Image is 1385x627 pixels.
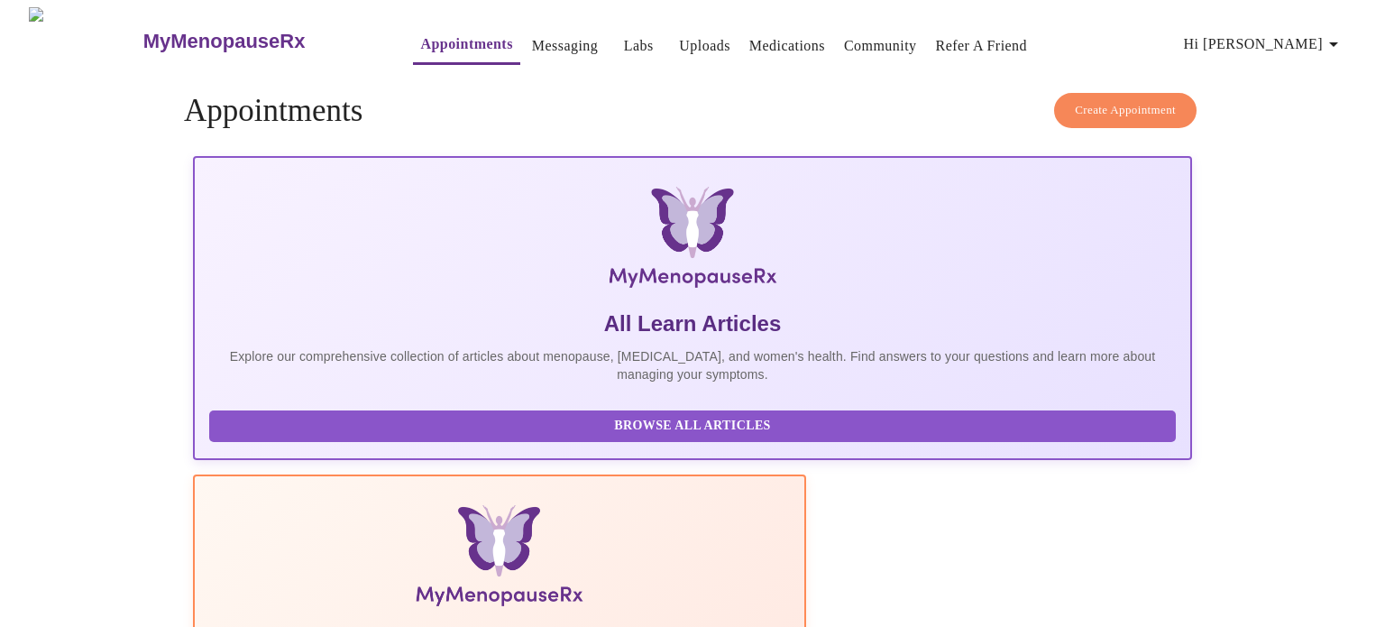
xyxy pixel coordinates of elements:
img: MyMenopauseRx Logo [29,7,141,75]
h5: All Learn Articles [209,309,1176,338]
button: Refer a Friend [929,28,1035,64]
a: Labs [624,33,654,59]
button: Browse All Articles [209,410,1176,442]
button: Messaging [525,28,605,64]
button: Community [837,28,924,64]
button: Uploads [672,28,738,64]
button: Create Appointment [1054,93,1197,128]
button: Hi [PERSON_NAME] [1177,26,1352,62]
button: Appointments [413,26,519,65]
h4: Appointments [184,93,1201,129]
a: Refer a Friend [936,33,1028,59]
a: Browse All Articles [209,417,1180,432]
img: Menopause Manual [301,505,697,613]
p: Explore our comprehensive collection of articles about menopause, [MEDICAL_DATA], and women's hea... [209,347,1176,383]
button: Medications [742,28,832,64]
span: Browse All Articles [227,415,1158,438]
a: Messaging [532,33,598,59]
span: Hi [PERSON_NAME] [1184,32,1344,57]
button: Labs [610,28,667,64]
img: MyMenopauseRx Logo [359,187,1025,295]
a: MyMenopauseRx [141,10,377,73]
a: Medications [749,33,825,59]
h3: MyMenopauseRx [143,30,306,53]
a: Uploads [679,33,730,59]
a: Appointments [420,32,512,57]
a: Community [844,33,917,59]
span: Create Appointment [1075,100,1176,121]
